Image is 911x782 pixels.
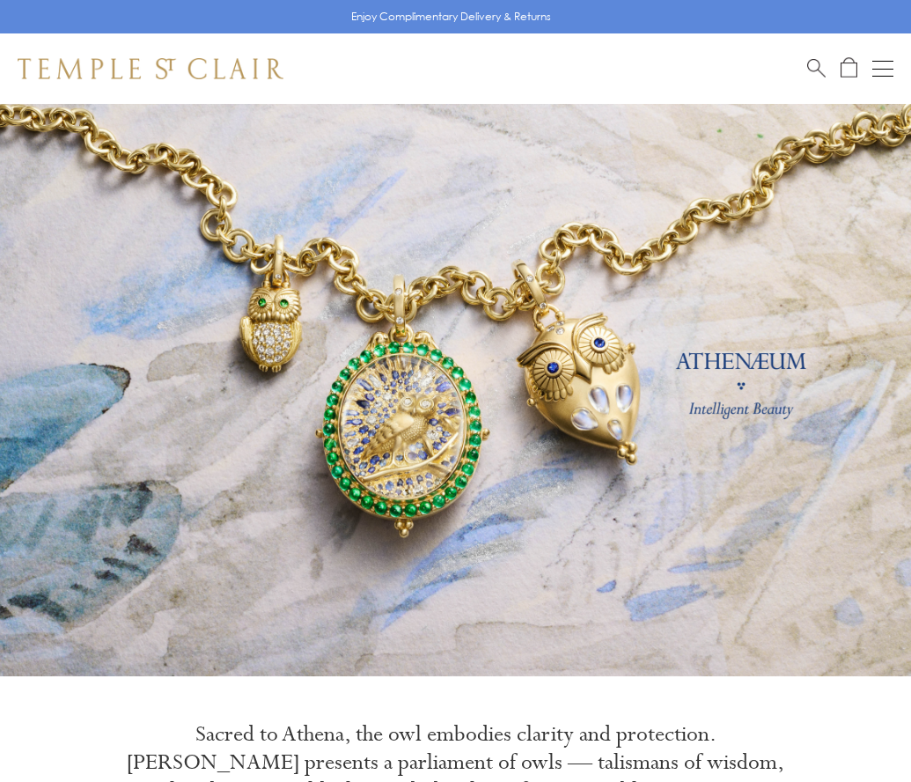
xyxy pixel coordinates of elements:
a: Search [807,57,826,79]
a: Open Shopping Bag [841,57,857,79]
button: Open navigation [872,58,893,79]
img: Temple St. Clair [18,58,283,79]
p: Enjoy Complimentary Delivery & Returns [351,8,551,26]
